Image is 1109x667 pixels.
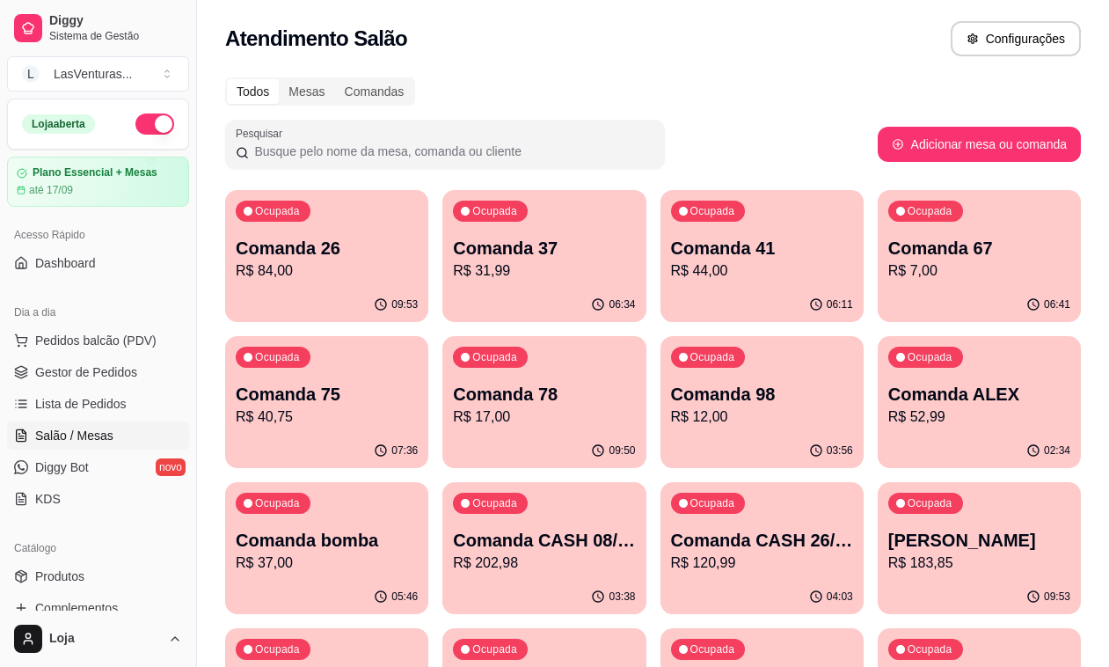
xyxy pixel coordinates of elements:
a: Complementos [7,594,189,622]
p: 09:53 [1044,590,1070,604]
p: R$ 37,00 [236,553,418,574]
a: DiggySistema de Gestão [7,7,189,49]
p: 06:41 [1044,297,1070,312]
button: OcupadaComanda 75R$ 40,7507:36 [225,336,428,468]
span: Lista de Pedidos [35,395,127,413]
p: 09:53 [391,297,418,312]
button: Ocupada[PERSON_NAME]R$ 183,8509:53 [878,482,1081,614]
button: OcupadaComanda bombaR$ 37,0005:46 [225,482,428,614]
p: R$ 40,75 [236,407,418,428]
p: 07:36 [391,443,418,458]
p: R$ 7,00 [888,260,1070,282]
p: Comanda 98 [671,382,853,407]
p: Comanda CASH 26/08 [671,528,853,553]
span: Diggy Bot [35,458,89,476]
span: L [22,65,40,83]
span: Pedidos balcão (PDV) [35,332,157,349]
p: Comanda 37 [453,236,635,260]
a: Salão / Mesas [7,421,189,450]
span: Gestor de Pedidos [35,363,137,381]
p: Ocupada [690,642,735,656]
p: Ocupada [690,496,735,510]
button: OcupadaComanda 98R$ 12,0003:56 [660,336,864,468]
p: R$ 12,00 [671,407,853,428]
button: OcupadaComanda 78R$ 17,0009:50 [442,336,646,468]
span: Complementos [35,599,118,617]
a: Diggy Botnovo [7,453,189,481]
p: Comanda 26 [236,236,418,260]
p: Ocupada [472,642,517,656]
button: OcupadaComanda 67R$ 7,0006:41 [878,190,1081,322]
p: Ocupada [908,350,952,364]
p: 05:46 [391,590,418,604]
a: Lista de Pedidos [7,390,189,418]
input: Pesquisar [249,143,654,160]
p: Comanda bomba [236,528,418,553]
p: Comanda 41 [671,236,853,260]
span: Loja [49,631,161,647]
span: Diggy [49,13,182,29]
p: Ocupada [472,204,517,218]
a: Dashboard [7,249,189,277]
button: OcupadaComanda CASH 08/09R$ 202,9803:38 [442,482,646,614]
a: KDS [7,485,189,513]
p: R$ 17,00 [453,407,635,428]
article: Plano Essencial + Mesas [33,166,157,180]
article: até 17/09 [29,183,73,197]
span: Salão / Mesas [35,427,113,444]
button: Loja [7,618,189,660]
p: Comanda 67 [888,236,1070,260]
button: Configurações [951,21,1081,56]
a: Produtos [7,562,189,590]
p: Ocupada [690,350,735,364]
div: Todos [227,79,279,104]
a: Plano Essencial + Mesasaté 17/09 [7,157,189,207]
button: OcupadaComanda 26R$ 84,0009:53 [225,190,428,322]
p: Ocupada [472,350,517,364]
p: 03:56 [827,443,853,458]
p: 04:03 [827,590,853,604]
p: R$ 202,98 [453,553,635,574]
div: Comandas [335,79,414,104]
p: Comanda 78 [453,382,635,407]
span: KDS [35,490,61,508]
span: Produtos [35,568,84,585]
p: 06:11 [827,297,853,312]
p: Comanda ALEX [888,382,1070,407]
div: LasVenturas ... [54,65,133,83]
p: 09:50 [609,443,635,458]
p: [PERSON_NAME] [888,528,1070,553]
p: R$ 183,85 [888,553,1070,574]
p: R$ 120,99 [671,553,853,574]
span: Sistema de Gestão [49,29,182,43]
p: 03:38 [609,590,635,604]
button: OcupadaComanda CASH 26/08R$ 120,9904:03 [660,482,864,614]
a: Gestor de Pedidos [7,358,189,386]
p: Ocupada [255,204,300,218]
p: Ocupada [255,496,300,510]
p: Comanda CASH 08/09 [453,528,635,553]
button: Adicionar mesa ou comanda [878,127,1081,162]
p: Comanda 75 [236,382,418,407]
p: R$ 44,00 [671,260,853,282]
p: R$ 31,99 [453,260,635,282]
div: Catálogo [7,534,189,562]
div: Acesso Rápido [7,221,189,249]
button: OcupadaComanda ALEXR$ 52,9902:34 [878,336,1081,468]
div: Mesas [279,79,334,104]
p: Ocupada [472,496,517,510]
p: Ocupada [908,204,952,218]
p: R$ 84,00 [236,260,418,282]
p: Ocupada [255,350,300,364]
p: Ocupada [255,642,300,656]
p: Ocupada [690,204,735,218]
p: Ocupada [908,496,952,510]
button: Pedidos balcão (PDV) [7,326,189,355]
p: Ocupada [908,642,952,656]
div: Loja aberta [22,114,95,134]
p: 02:34 [1044,443,1070,458]
p: R$ 52,99 [888,407,1070,428]
button: Alterar Status [135,114,174,135]
button: OcupadaComanda 41R$ 44,0006:11 [660,190,864,322]
div: Dia a dia [7,298,189,326]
